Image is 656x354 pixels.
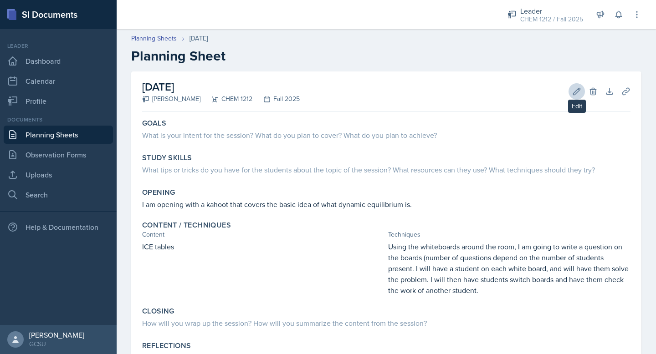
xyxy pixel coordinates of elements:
div: What is your intent for the session? What do you plan to cover? What do you plan to achieve? [142,130,630,141]
button: Edit [569,83,585,100]
label: Closing [142,307,174,316]
div: [PERSON_NAME] [142,94,200,104]
div: CHEM 1212 / Fall 2025 [520,15,583,24]
a: Calendar [4,72,113,90]
label: Goals [142,119,166,128]
div: Content [142,230,384,239]
div: Fall 2025 [252,94,300,104]
a: Search [4,186,113,204]
label: Content / Techniques [142,221,231,230]
div: [DATE] [190,34,208,43]
p: Using the whiteboards around the room, I am going to write a question on the boards (number of qu... [388,241,630,296]
label: Opening [142,188,175,197]
div: How will you wrap up the session? How will you summarize the content from the session? [142,318,630,329]
div: Help & Documentation [4,218,113,236]
div: Leader [520,5,583,16]
label: Study Skills [142,153,192,162]
a: Uploads [4,166,113,184]
div: CHEM 1212 [200,94,252,104]
div: [PERSON_NAME] [29,330,84,339]
h2: Planning Sheet [131,48,641,64]
div: Documents [4,116,113,124]
div: GCSU [29,339,84,349]
a: Dashboard [4,52,113,70]
div: Techniques [388,230,630,239]
div: What tips or tricks do you have for the students about the topic of the session? What resources c... [142,164,630,175]
a: Planning Sheets [4,126,113,144]
div: Leader [4,42,113,50]
h2: [DATE] [142,79,300,95]
a: Observation Forms [4,146,113,164]
p: ICE tables [142,241,384,252]
label: Reflections [142,341,191,350]
a: Planning Sheets [131,34,177,43]
p: I am opening with a kahoot that covers the basic idea of what dynamic equilibrium is. [142,199,630,210]
a: Profile [4,92,113,110]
